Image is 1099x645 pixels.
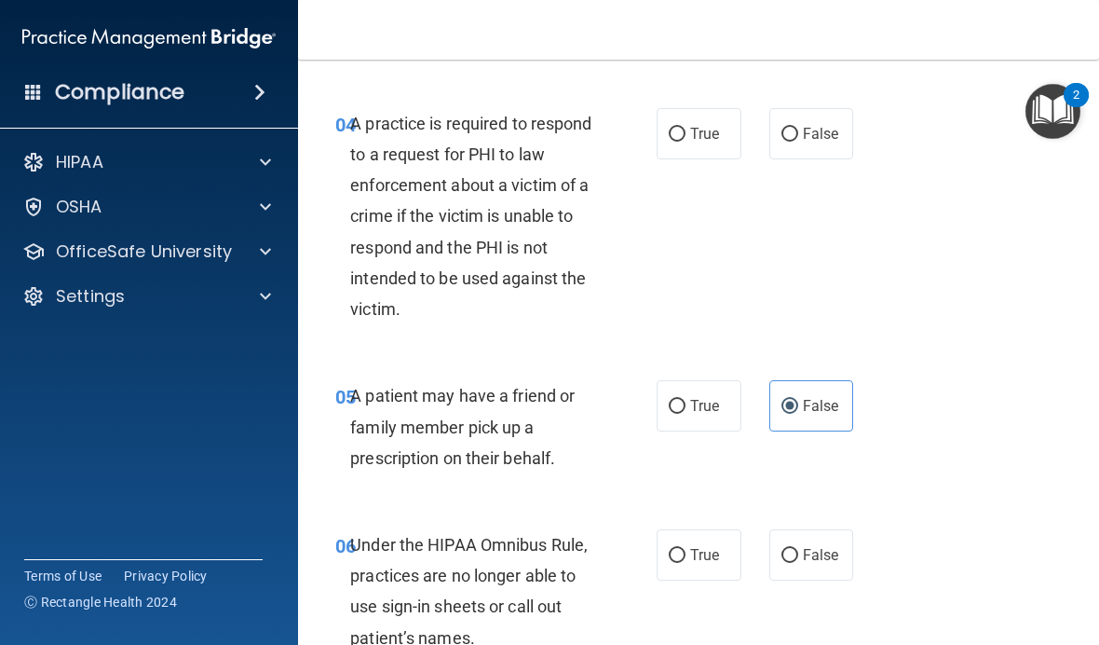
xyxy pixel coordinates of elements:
span: 05 [335,386,356,408]
a: OSHA [22,196,271,218]
span: False [803,397,839,415]
span: A patient may have a friend or family member pick up a prescription on their behalf. [350,386,575,467]
p: HIPAA [56,151,103,173]
a: Settings [22,285,271,308]
a: OfficeSafe University [22,240,271,263]
img: PMB logo [22,20,276,57]
p: OSHA [56,196,102,218]
span: False [803,546,839,564]
span: True [690,397,719,415]
h4: Compliance [55,79,184,105]
span: False [803,125,839,143]
a: Privacy Policy [124,567,208,585]
span: 06 [335,535,356,557]
input: False [781,400,798,414]
a: Terms of Use [24,567,102,585]
input: True [669,128,685,142]
span: True [690,125,719,143]
div: 2 [1073,95,1079,119]
span: Ⓒ Rectangle Health 2024 [24,593,177,611]
input: True [669,549,685,563]
input: False [781,128,798,142]
button: Open Resource Center, 2 new notifications [1025,84,1080,139]
p: OfficeSafe University [56,240,232,263]
a: HIPAA [22,151,271,173]
span: A practice is required to respond to a request for PHI to law enforcement about a victim of a cri... [350,114,591,319]
input: False [781,549,798,563]
p: Settings [56,285,125,308]
span: 04 [335,114,356,136]
input: True [669,400,685,414]
span: True [690,546,719,564]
